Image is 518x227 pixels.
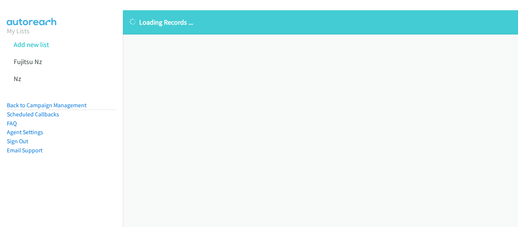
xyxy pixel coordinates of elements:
a: Back to Campaign Management [7,102,86,109]
a: Agent Settings [7,128,43,136]
p: Loading Records ... [130,17,511,27]
a: My Lists [7,27,30,35]
a: Nz [14,74,21,83]
a: Add new list [14,40,49,49]
a: Fujitsu Nz [14,57,42,66]
a: Scheduled Callbacks [7,111,59,118]
a: Sign Out [7,138,28,145]
a: FAQ [7,120,17,127]
a: Email Support [7,147,42,154]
